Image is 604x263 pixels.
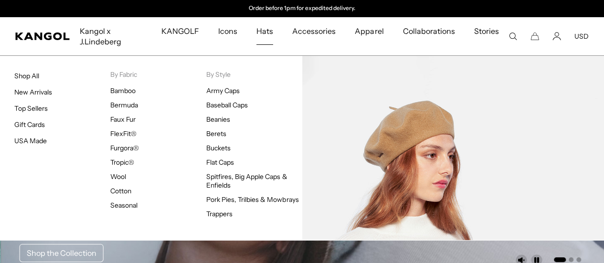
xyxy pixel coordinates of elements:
[110,115,136,124] a: Faux Fur
[249,5,355,12] p: Order before 1pm for expedited delivery.
[206,172,287,189] a: Spitfires, Big Apple Caps & Enfields
[393,17,464,45] a: Collaborations
[474,17,499,55] span: Stories
[206,158,234,167] a: Flat Caps
[110,70,206,79] p: By Fabric
[206,195,299,204] a: Pork Pies, Trilbies & Mowbrays
[292,17,336,45] span: Accessories
[206,101,248,109] a: Baseball Caps
[14,137,47,145] a: USA Made
[206,86,240,95] a: Army Caps
[15,32,70,40] a: Kangol
[20,244,104,262] a: Shop the Collection
[110,144,139,152] a: Furgora®
[465,17,509,55] a: Stories
[110,101,138,109] a: Bermuda
[403,17,455,45] span: Collaborations
[151,17,208,45] a: KANGOLF
[204,5,401,12] slideshow-component: Announcement bar
[14,120,45,129] a: Gift Cards
[209,17,247,45] a: Icons
[204,5,401,12] div: 2 of 2
[552,32,561,41] a: Account
[110,129,137,138] a: FlexFit®
[110,201,138,210] a: Seasonal
[206,115,230,124] a: Beanies
[509,32,517,41] summary: Search here
[530,32,539,41] button: Cart
[110,86,136,95] a: Bamboo
[204,5,401,12] div: Announcement
[553,255,581,263] ul: Select a slide to show
[206,210,233,218] a: Trappers
[14,72,39,80] a: Shop All
[283,17,345,45] a: Accessories
[161,17,199,45] span: KANGOLF
[80,17,142,55] span: Kangol x J.Lindeberg
[206,144,231,152] a: Buckets
[14,104,48,113] a: Top Sellers
[256,17,273,45] span: Hats
[554,257,566,262] button: Go to slide 1
[345,17,393,45] a: Apparel
[576,257,581,262] button: Go to slide 3
[218,17,237,45] span: Icons
[110,187,131,195] a: Cotton
[110,158,134,167] a: Tropic®
[206,129,226,138] a: Berets
[247,17,283,45] a: Hats
[206,70,302,79] p: By Style
[70,17,151,55] a: Kangol x J.Lindeberg
[355,17,383,45] span: Apparel
[110,172,126,181] a: Wool
[569,257,573,262] button: Go to slide 2
[14,88,52,96] a: New Arrivals
[574,32,589,41] button: USD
